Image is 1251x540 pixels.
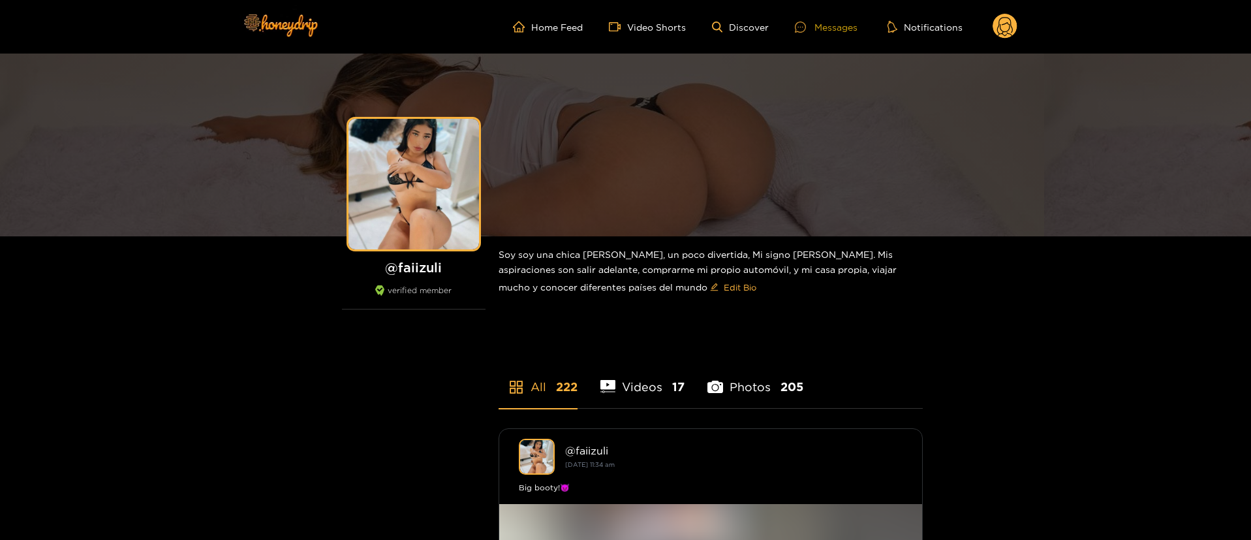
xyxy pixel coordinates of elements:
span: edit [710,283,718,293]
span: video-camera [609,21,627,33]
h1: @ faiizuli [342,259,486,276]
div: verified member [342,285,486,310]
a: Home Feed [513,21,583,33]
img: faiizuli [519,439,555,475]
div: Big booty!😈 [519,481,903,494]
div: @ faiizuli [565,445,903,456]
div: Messages [795,20,857,35]
span: 222 [556,379,578,395]
span: appstore [508,379,524,395]
li: Photos [707,349,803,408]
button: editEdit Bio [707,277,759,298]
span: home [513,21,531,33]
span: Edit Bio [724,281,756,294]
li: All [499,349,578,408]
li: Videos [600,349,685,408]
a: Discover [712,22,769,33]
small: [DATE] 11:34 am [565,461,615,468]
button: Notifications [884,20,966,33]
a: Video Shorts [609,21,686,33]
div: Soy soy una chica [PERSON_NAME], un poco divertida, Mi signo [PERSON_NAME]. Mis aspiraciones son ... [499,236,923,308]
span: 205 [780,379,803,395]
span: 17 [672,379,685,395]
